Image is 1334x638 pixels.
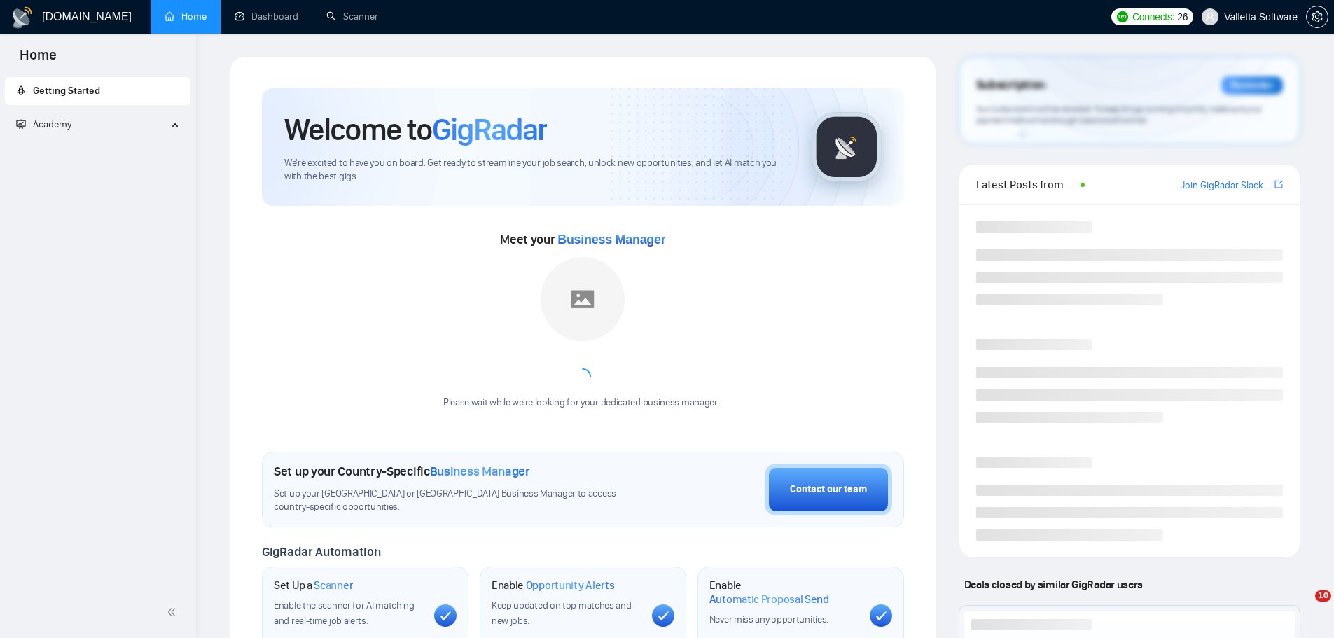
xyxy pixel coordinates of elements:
span: user [1205,12,1215,22]
span: Enable the scanner for AI matching and real-time job alerts. [274,599,415,627]
span: Deals closed by similar GigRadar users [959,572,1148,597]
h1: Welcome to [284,111,547,148]
span: Getting Started [33,85,100,97]
span: 26 [1177,9,1188,25]
span: Academy [33,118,71,130]
span: loading [574,368,591,385]
span: GigRadar [432,111,547,148]
a: setting [1306,11,1328,22]
span: export [1274,179,1283,190]
img: logo [11,6,34,29]
span: Business Manager [557,233,665,247]
button: setting [1306,6,1328,28]
span: double-left [167,605,181,619]
span: GigRadar Automation [262,544,380,560]
h1: Enable [492,578,615,592]
h1: Set up your Country-Specific [274,464,530,479]
a: searchScanner [326,11,378,22]
span: Automatic Proposal Send [709,592,829,606]
h1: Set Up a [274,578,353,592]
span: Your subscription will be renewed. To keep things running smoothly, make sure your payment method... [976,104,1262,126]
a: Join GigRadar Slack Community [1181,178,1272,193]
button: Contact our team [765,464,892,515]
span: fund-projection-screen [16,119,26,129]
span: Opportunity Alerts [526,578,615,592]
span: Latest Posts from the GigRadar Community [976,176,1076,193]
div: Reminder [1221,76,1283,95]
span: Scanner [314,578,353,592]
img: upwork-logo.png [1117,11,1128,22]
span: Connects: [1132,9,1174,25]
img: gigradar-logo.png [812,112,882,182]
span: Set up your [GEOGRAPHIC_DATA] or [GEOGRAPHIC_DATA] Business Manager to access country-specific op... [274,487,645,514]
div: Contact our team [790,482,867,497]
span: Academy [16,118,71,130]
h1: Enable [709,578,859,606]
span: 10 [1315,590,1331,602]
a: dashboardDashboard [235,11,298,22]
span: rocket [16,85,26,95]
span: Never miss any opportunities. [709,613,828,625]
span: setting [1307,11,1328,22]
span: Subscription [976,74,1045,97]
span: Keep updated on top matches and new jobs. [492,599,632,627]
span: Home [8,45,68,74]
span: Meet your [500,232,665,247]
a: export [1274,178,1283,191]
span: Business Manager [430,464,530,479]
span: We're excited to have you on board. Get ready to streamline your job search, unlock new opportuni... [284,157,789,183]
img: placeholder.png [541,257,625,341]
div: Please wait while we're looking for your dedicated business manager... [435,396,731,410]
a: homeHome [165,11,207,22]
iframe: Intercom live chat [1286,590,1320,624]
li: Getting Started [5,77,190,105]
